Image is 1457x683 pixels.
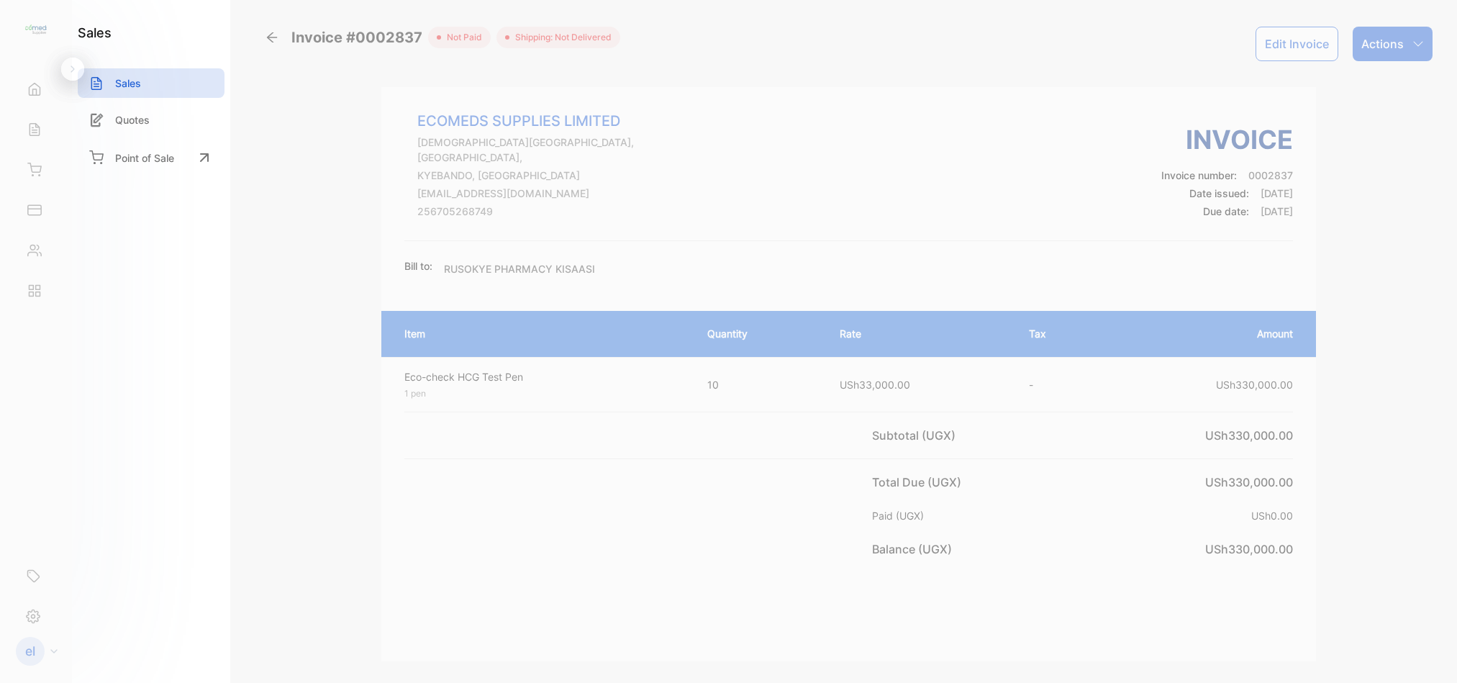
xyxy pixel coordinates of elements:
h1: sales [78,23,112,42]
span: Invoice #0002837 [291,27,428,48]
p: ECOMEDS SUPPLIES LIMITED [417,110,694,132]
p: Eco-check HCG Test Pen [404,369,681,384]
a: Sales [78,68,224,98]
p: Balance (UGX) [872,540,958,558]
p: Point of Sale [115,150,174,166]
p: [EMAIL_ADDRESS][DOMAIN_NAME] [417,186,694,201]
span: USh33,000.00 [840,379,910,391]
p: el [25,642,35,661]
p: [DEMOGRAPHIC_DATA][GEOGRAPHIC_DATA], [GEOGRAPHIC_DATA], [417,135,694,165]
p: 256705268749 [417,204,694,219]
p: Tax [1029,326,1088,341]
iframe: LiveChat chat widget [1397,623,1457,683]
a: Point of Sale [78,142,224,173]
p: Total Due (UGX) [872,474,967,491]
p: 1 pen [404,387,681,400]
p: RUSOKYE PHARMACY KISAASI [444,261,595,276]
a: Quotes [78,105,224,135]
span: USh330,000.00 [1205,428,1293,443]
span: [DATE] [1261,187,1293,199]
span: USh330,000.00 [1205,475,1293,489]
span: not paid [441,31,482,44]
p: Item [404,326,678,341]
span: 0002837 [1248,169,1293,181]
span: Shipping: Not Delivered [509,31,612,44]
span: Due date: [1203,205,1249,217]
p: Quotes [115,112,150,127]
p: Actions [1361,35,1404,53]
button: Actions [1353,27,1433,61]
span: USh330,000.00 [1205,542,1293,556]
span: USh0.00 [1251,510,1293,522]
h3: Invoice [1161,120,1293,159]
img: logo [25,19,47,40]
p: Rate [840,326,1001,341]
span: [DATE] [1261,205,1293,217]
p: Paid (UGX) [872,508,930,523]
p: Bill to: [404,258,432,273]
p: Sales [115,76,141,91]
p: 10 [707,377,810,392]
p: KYEBANDO, [GEOGRAPHIC_DATA] [417,168,694,183]
p: Amount [1117,326,1292,341]
span: USh330,000.00 [1216,379,1293,391]
p: Subtotal (UGX) [872,427,961,444]
span: Date issued: [1189,187,1249,199]
span: Invoice number: [1161,169,1237,181]
p: Quantity [707,326,810,341]
p: - [1029,377,1088,392]
button: Edit Invoice [1256,27,1338,61]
